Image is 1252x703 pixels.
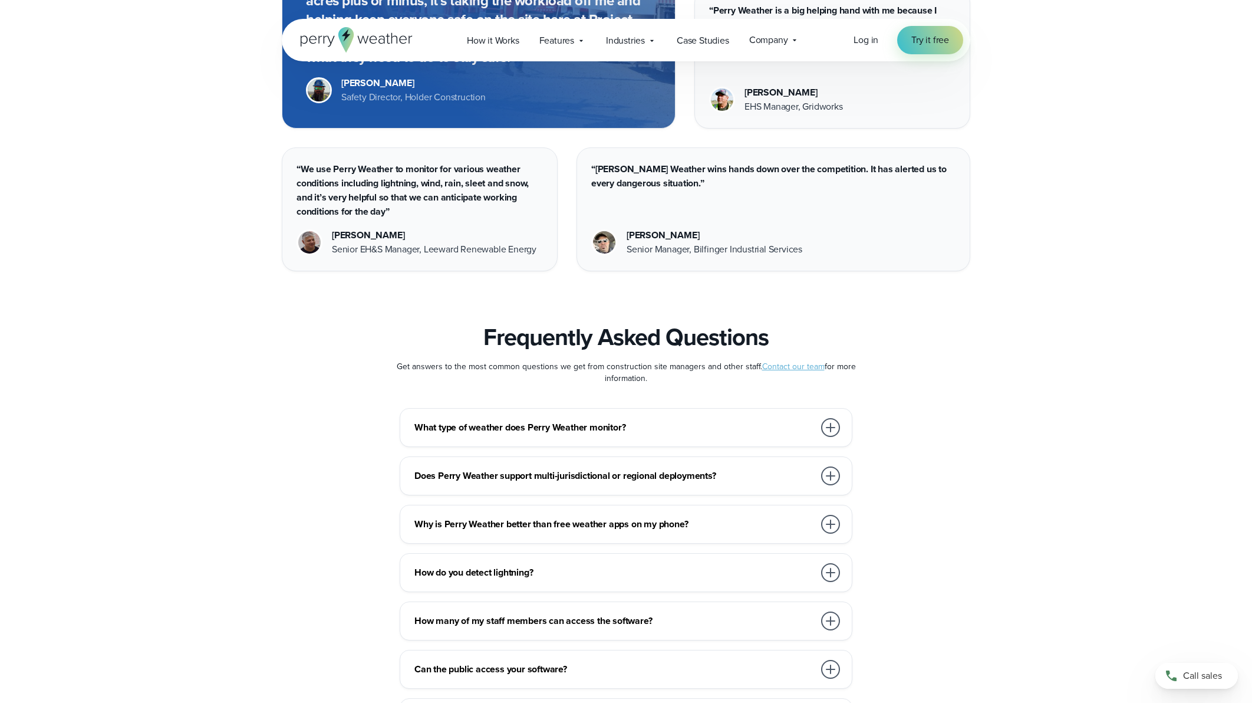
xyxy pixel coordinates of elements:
h3: Frequently Asked Questions [483,323,769,351]
span: Case Studies [677,34,729,48]
h3: What type of weather does Perry Weather monitor? [414,421,814,435]
img: Shane Calloway Headshot [711,88,733,111]
div: [PERSON_NAME] [332,228,536,242]
img: Merco Chantres Headshot [308,79,330,101]
div: [PERSON_NAME] [627,228,802,242]
a: Try it free [897,26,963,54]
span: Try it free [911,33,949,47]
span: Call sales [1183,669,1222,683]
img: Juan Marquez Headshot [298,231,321,254]
div: EHS Manager, Gridworks [744,100,843,114]
p: “Perry Weather is a big helping hand with me because I don’t have to worry about the weather. Per... [709,4,956,60]
a: How it Works [457,28,529,52]
h3: How do you detect lightning? [414,566,814,580]
span: Features [539,34,574,48]
h3: Does Perry Weather support multi-jurisdictional or regional deployments? [414,469,814,483]
h3: How many of my staff members can access the software? [414,614,814,628]
div: [PERSON_NAME] [744,86,843,100]
a: Case Studies [667,28,739,52]
h3: Can the public access your software? [414,662,814,676]
a: Contact our team [762,360,825,373]
span: Company [749,33,788,47]
h3: Why is Perry Weather better than free weather apps on my phone? [414,517,814,531]
p: “[PERSON_NAME] Weather wins hands down over the competition. It has alerted us to every dangerous... [591,162,956,190]
p: Get answers to the most common questions we get from construction site managers and other staff. ... [390,361,862,385]
div: Senior EH&S Manager, Leeward Renewable Energy [332,242,536,257]
p: “We use Perry Weather to monitor for various weather conditions including lightning, wind, rain, ... [296,162,543,219]
span: Industries [606,34,645,48]
a: Log in [854,33,878,47]
div: Safety Director, Holder Construction [341,90,486,104]
img: Jason Chelette Headshot Photo [593,231,615,254]
div: [PERSON_NAME] [341,76,486,90]
div: Senior Manager, Bilfinger Industrial Services [627,242,802,257]
a: Call sales [1155,663,1238,689]
span: How it Works [467,34,519,48]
